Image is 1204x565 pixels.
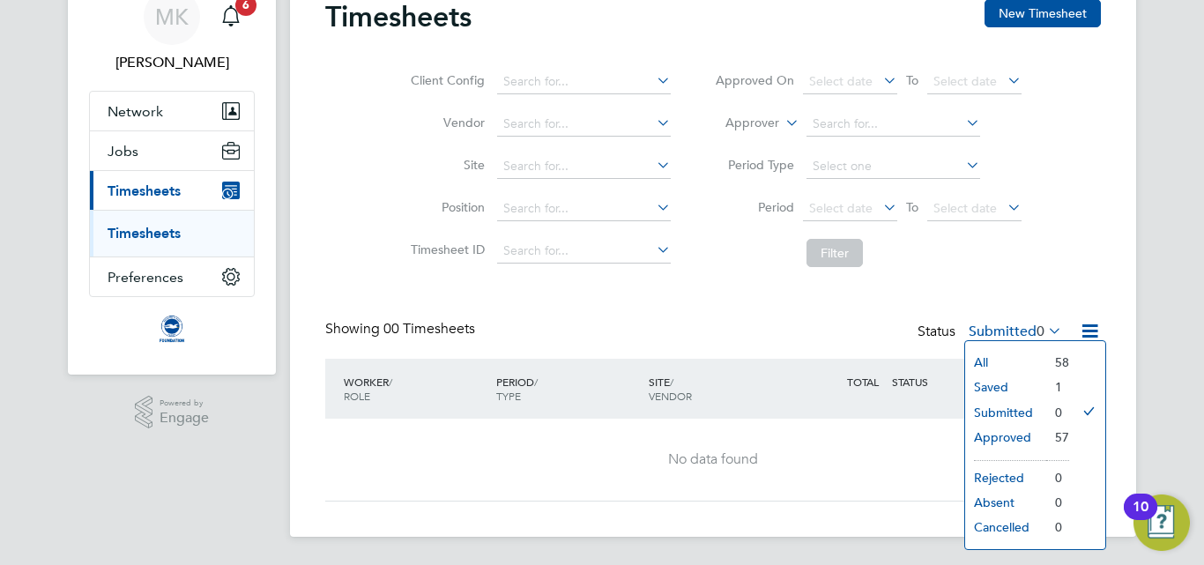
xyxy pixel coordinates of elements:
label: Client Config [405,72,485,88]
li: Approved [965,425,1046,450]
span: 00 Timesheets [383,320,475,338]
span: Select date [933,73,997,89]
span: To [901,196,924,219]
li: 58 [1046,350,1069,375]
span: TYPE [496,389,521,403]
div: STATUS [888,366,979,398]
span: Select date [933,200,997,216]
span: 0 [1037,323,1044,340]
li: Absent [965,490,1046,515]
span: Jobs [108,143,138,160]
span: Matt Kelman [89,52,255,73]
span: Network [108,103,163,120]
input: Search for... [497,239,671,264]
span: Timesheets [108,182,181,199]
span: ROLE [344,389,370,403]
img: albioninthecommunity-logo-retina.png [158,315,186,343]
div: SITE [644,366,797,412]
button: Jobs [90,131,254,170]
div: Timesheets [90,210,254,256]
div: 10 [1133,507,1148,530]
span: To [901,69,924,92]
button: Open Resource Center, 10 new notifications [1133,494,1190,551]
li: All [965,350,1046,375]
span: TOTAL [847,375,879,389]
button: Preferences [90,257,254,296]
a: Powered byEngage [135,396,210,429]
label: Submitted [969,323,1062,340]
input: Select one [806,154,980,179]
span: Engage [160,411,209,426]
span: MK [155,5,189,28]
li: 0 [1046,490,1069,515]
span: Powered by [160,396,209,411]
li: 57 [1046,425,1069,450]
span: / [389,375,392,389]
div: Showing [325,320,479,338]
li: 0 [1046,465,1069,490]
span: / [670,375,673,389]
button: Timesheets [90,171,254,210]
li: 1 [1046,375,1069,399]
li: Submitted [965,400,1046,425]
input: Search for... [497,197,671,221]
button: Network [90,92,254,130]
input: Search for... [806,112,980,137]
a: Timesheets [108,225,181,242]
div: WORKER [339,366,492,412]
label: Vendor [405,115,485,130]
label: Approver [700,115,779,132]
li: 0 [1046,515,1069,539]
label: Period [715,199,794,215]
span: Select date [809,200,873,216]
li: 0 [1046,400,1069,425]
label: Site [405,157,485,173]
div: No data found [343,450,1083,469]
input: Search for... [497,112,671,137]
input: Search for... [497,154,671,179]
span: Preferences [108,269,183,286]
input: Search for... [497,70,671,94]
label: Timesheet ID [405,242,485,257]
li: Rejected [965,465,1046,490]
div: PERIOD [492,366,644,412]
button: Filter [806,239,863,267]
span: / [534,375,538,389]
span: VENDOR [649,389,692,403]
li: Cancelled [965,515,1046,539]
label: Approved On [715,72,794,88]
label: Period Type [715,157,794,173]
label: Position [405,199,485,215]
li: Saved [965,375,1046,399]
a: Go to home page [89,315,255,343]
div: Status [918,320,1066,345]
span: Select date [809,73,873,89]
